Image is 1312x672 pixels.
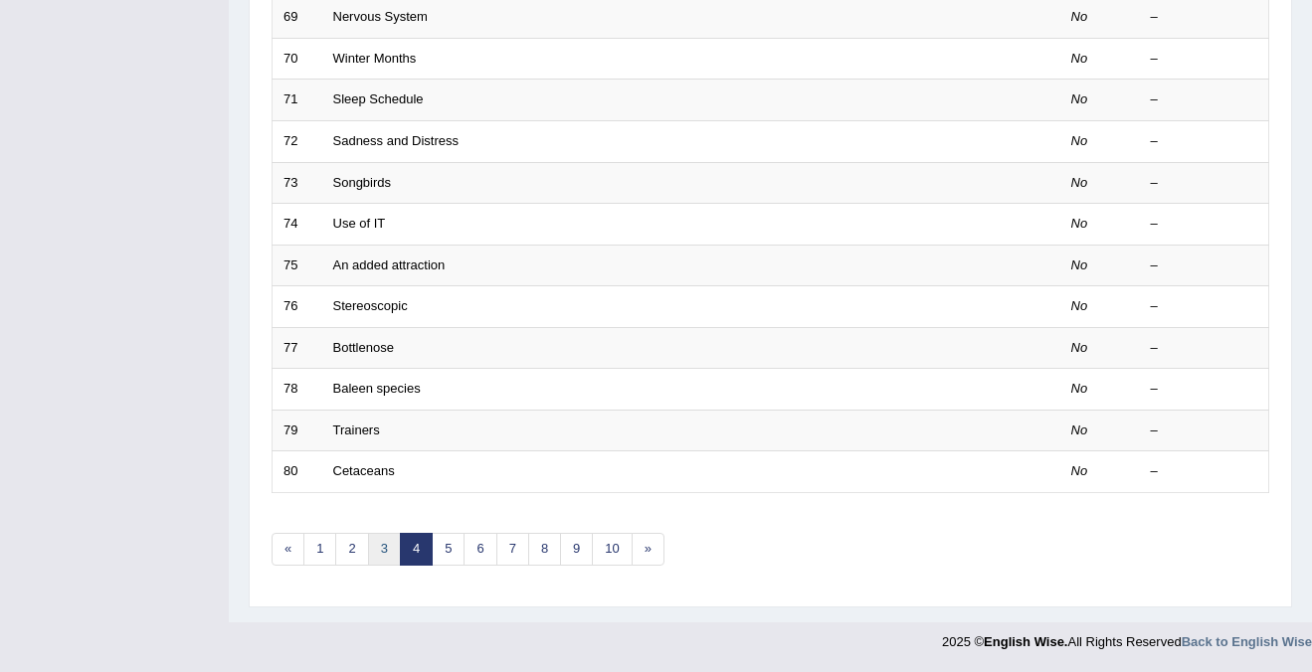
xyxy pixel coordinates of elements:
div: – [1151,380,1258,399]
a: 7 [496,533,529,566]
td: 80 [273,451,322,493]
a: 4 [400,533,433,566]
a: Songbirds [333,175,392,190]
a: Winter Months [333,51,417,66]
div: 2025 © All Rights Reserved [942,622,1312,651]
a: 1 [303,533,336,566]
a: An added attraction [333,257,446,272]
a: Sleep Schedule [333,91,424,106]
div: – [1151,90,1258,109]
a: 6 [464,533,496,566]
td: 76 [273,286,322,328]
div: – [1151,132,1258,151]
a: 8 [528,533,561,566]
a: 5 [432,533,465,566]
em: No [1071,133,1088,148]
td: 74 [273,204,322,246]
td: 79 [273,410,322,451]
div: – [1151,50,1258,69]
a: 9 [560,533,593,566]
em: No [1071,51,1088,66]
a: 10 [592,533,632,566]
td: 72 [273,120,322,162]
em: No [1071,381,1088,396]
em: No [1071,9,1088,24]
a: Back to English Wise [1182,634,1312,649]
a: Baleen species [333,381,421,396]
div: – [1151,174,1258,193]
a: Nervous System [333,9,428,24]
a: Bottlenose [333,340,394,355]
a: Stereoscopic [333,298,408,313]
div: – [1151,256,1258,275]
em: No [1071,175,1088,190]
td: 71 [273,80,322,121]
div: – [1151,8,1258,27]
em: No [1071,463,1088,478]
a: Use of IT [333,216,386,231]
td: 75 [273,245,322,286]
a: Sadness and Distress [333,133,459,148]
div: – [1151,339,1258,358]
a: Cetaceans [333,463,395,478]
td: 78 [273,369,322,411]
a: 3 [368,533,401,566]
em: No [1071,257,1088,272]
td: 73 [273,162,322,204]
em: No [1071,91,1088,106]
a: » [632,533,664,566]
div: – [1151,462,1258,481]
em: No [1071,216,1088,231]
div: – [1151,421,1258,440]
td: 77 [273,327,322,369]
td: 70 [273,38,322,80]
em: No [1071,422,1088,437]
a: Trainers [333,422,380,437]
em: No [1071,298,1088,313]
em: No [1071,340,1088,355]
div: – [1151,297,1258,316]
a: « [272,533,304,566]
a: 2 [335,533,368,566]
strong: English Wise. [984,634,1067,649]
div: – [1151,215,1258,234]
